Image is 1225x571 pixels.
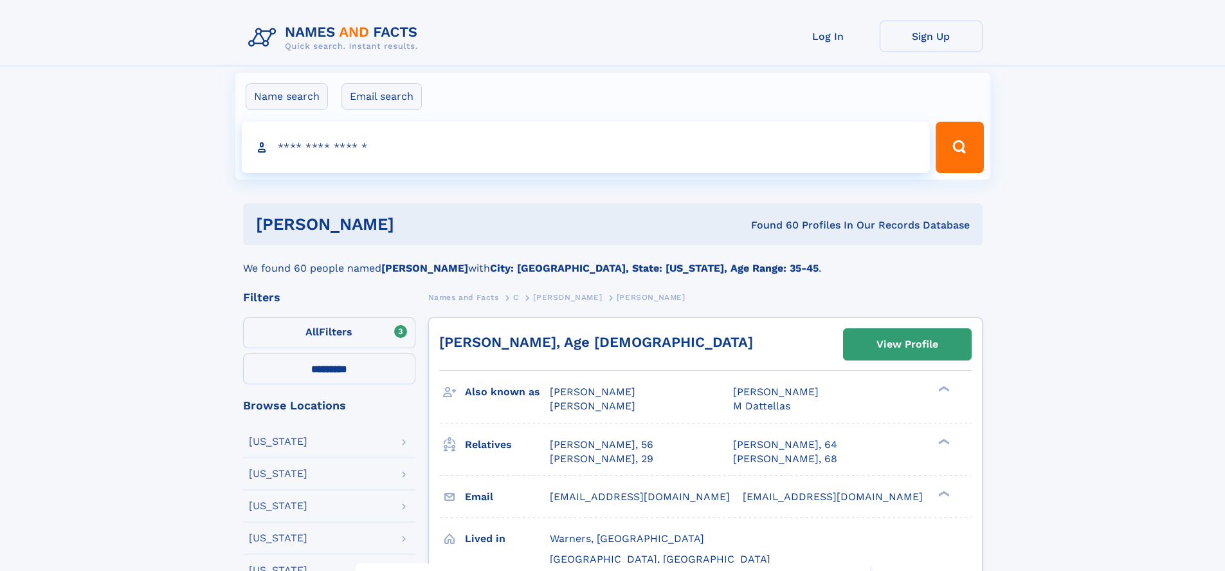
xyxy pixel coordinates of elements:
[249,501,307,511] div: [US_STATE]
[490,262,819,274] b: City: [GEOGRAPHIC_DATA], State: [US_STATE], Age Range: 35-45
[249,436,307,447] div: [US_STATE]
[249,533,307,543] div: [US_STATE]
[513,289,519,305] a: C
[844,329,971,360] a: View Profile
[876,330,938,359] div: View Profile
[935,385,950,393] div: ❯
[242,122,930,173] input: search input
[381,262,468,274] b: [PERSON_NAME]
[513,293,519,302] span: C
[550,452,653,466] a: [PERSON_NAME], 29
[465,486,550,508] h3: Email
[533,293,602,302] span: [PERSON_NAME]
[341,83,422,110] label: Email search
[550,438,653,452] a: [PERSON_NAME], 56
[465,434,550,456] h3: Relatives
[246,83,328,110] label: Name search
[733,452,837,466] a: [PERSON_NAME], 68
[936,122,983,173] button: Search Button
[733,400,790,412] span: M Dattellas
[550,400,635,412] span: [PERSON_NAME]
[465,381,550,403] h3: Also known as
[617,293,685,302] span: [PERSON_NAME]
[935,489,950,498] div: ❯
[550,386,635,398] span: [PERSON_NAME]
[243,400,415,411] div: Browse Locations
[550,532,704,545] span: Warners, [GEOGRAPHIC_DATA]
[243,245,983,276] div: We found 60 people named with .
[243,317,415,348] label: Filters
[243,292,415,303] div: Filters
[935,437,950,445] div: ❯
[439,334,753,350] a: [PERSON_NAME], Age [DEMOGRAPHIC_DATA]
[733,438,837,452] a: [PERSON_NAME], 64
[533,289,602,305] a: [PERSON_NAME]
[733,386,819,398] span: [PERSON_NAME]
[743,491,923,503] span: [EMAIL_ADDRESS][DOMAIN_NAME]
[249,469,307,479] div: [US_STATE]
[550,491,730,503] span: [EMAIL_ADDRESS][DOMAIN_NAME]
[243,21,428,55] img: Logo Names and Facts
[880,21,983,52] a: Sign Up
[305,326,319,338] span: All
[777,21,880,52] a: Log In
[256,216,573,232] h1: [PERSON_NAME]
[572,218,970,232] div: Found 60 Profiles In Our Records Database
[428,289,499,305] a: Names and Facts
[550,553,770,565] span: [GEOGRAPHIC_DATA], [GEOGRAPHIC_DATA]
[465,528,550,550] h3: Lived in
